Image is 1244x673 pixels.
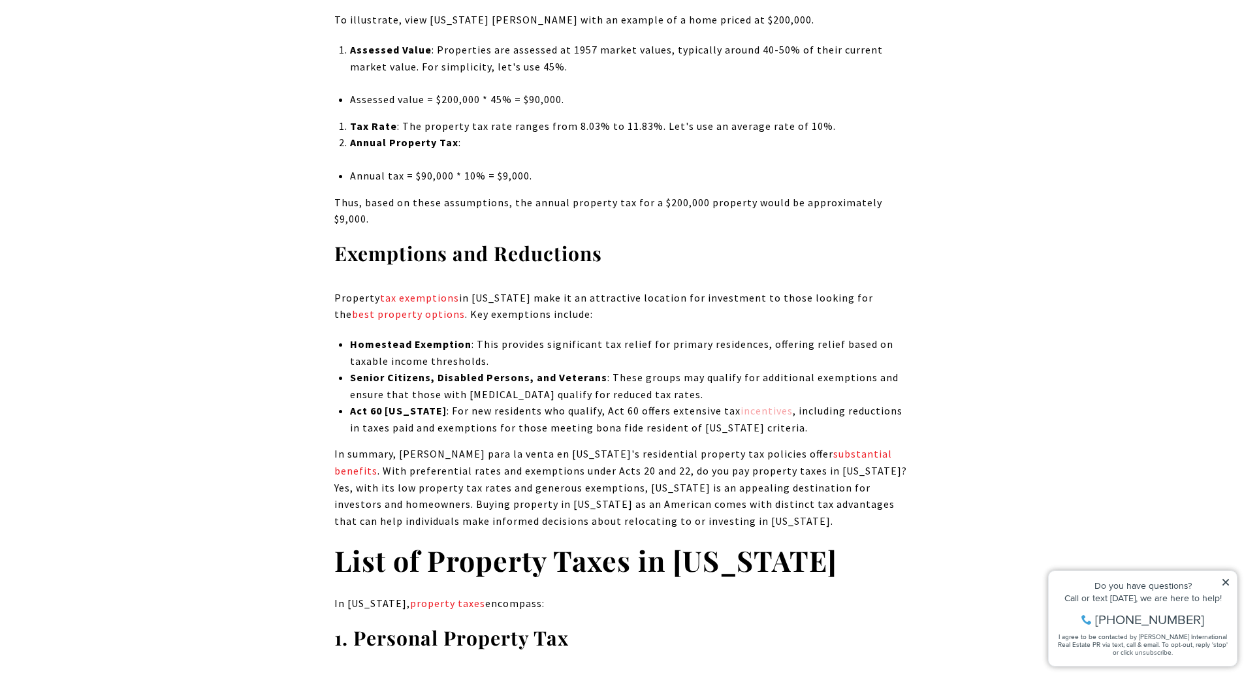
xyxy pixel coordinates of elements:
[485,597,545,610] span: encompass:
[54,61,163,74] span: [PHONE_NUMBER]
[350,337,471,351] strong: Homestead Exemption
[350,119,397,133] strong: Tax Rate
[334,541,837,579] strong: List of Property Taxes in [US_STATE]
[350,336,910,369] li: : This provides significant tax relief for primary residences, offering relief based on taxable i...
[350,136,458,149] strong: Annual Property Tax
[350,168,910,185] li: Annual tax = $90,000 * 10% = $9,000.
[350,371,607,384] strong: Senior Citizens, Disabled Persons, and Veterans
[350,43,432,56] strong: Assessed Value
[350,42,910,75] p: : Properties are assessed at 1957 market values, typically around 40-50% of their current market ...
[334,290,910,323] p: Property in [US_STATE] make it an attractive location for investment to those looking for the . K...
[334,12,910,29] p: To illustrate, view [US_STATE] [PERSON_NAME] with an example of a home priced at $200,000.
[14,29,189,39] div: Do you have questions?
[350,369,910,403] li: : These groups may qualify for additional exemptions and ensure that those with [MEDICAL_DATA] qu...
[350,91,910,108] li: Assessed value = $200,000 * 45% = $90,000.
[334,446,910,529] p: In summary, [PERSON_NAME] para la venta en [US_STATE]'s residential property tax policies offer ....
[14,42,189,51] div: Call or text [DATE], we are here to help!
[16,80,186,105] span: I agree to be contacted by [PERSON_NAME] International Real Estate PR via text, call & email. To ...
[352,307,465,321] a: best property options - open in a new tab
[741,404,793,417] a: incentives - open in a new tab
[350,134,910,151] p: :
[410,597,485,610] a: property taxes - open in a new tab
[334,195,910,228] p: Thus, based on these assumptions, the annual property tax for a $200,000 property would be approx...
[410,597,485,610] span: property taxes
[350,403,910,436] li: : For new residents who qualify, Act 60 offers extensive tax , including reductions in taxes paid...
[350,118,910,135] p: : The property tax rate ranges from 8.03% to 11.83%. Let's use an average rate of 10%.
[380,291,459,304] a: tax exemptions - open in a new tab
[334,597,410,610] span: In [US_STATE],
[334,240,602,266] strong: Exemptions and Reductions
[350,404,447,417] strong: Act 60 [US_STATE]
[334,625,569,651] strong: 1. Personal Property Tax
